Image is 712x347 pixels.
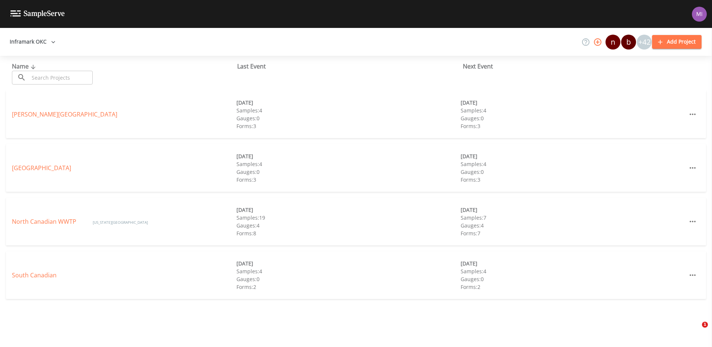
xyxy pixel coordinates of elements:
[637,35,652,50] div: +42
[652,35,702,49] button: Add Project
[461,206,685,214] div: [DATE]
[461,114,685,122] div: Gauges: 0
[12,62,38,70] span: Name
[621,35,636,50] div: b
[702,322,708,328] span: 1
[237,62,463,71] div: Last Event
[463,62,688,71] div: Next Event
[236,206,461,214] div: [DATE]
[692,7,707,22] img: 11d739c36d20347f7b23fdbf2a9dc2c5
[236,168,461,176] div: Gauges: 0
[461,122,685,130] div: Forms: 3
[236,229,461,237] div: Forms: 8
[461,168,685,176] div: Gauges: 0
[461,152,685,160] div: [DATE]
[93,220,148,225] span: [US_STATE][GEOGRAPHIC_DATA]
[236,106,461,114] div: Samples: 4
[236,176,461,184] div: Forms: 3
[605,35,621,50] div: nicholas.wilson@inframark.com
[7,35,58,49] button: Inframark OKC
[236,122,461,130] div: Forms: 3
[236,275,461,283] div: Gauges: 0
[12,217,78,226] a: North Canadian WWTP
[236,214,461,222] div: Samples: 19
[461,176,685,184] div: Forms: 3
[236,260,461,267] div: [DATE]
[461,260,685,267] div: [DATE]
[621,35,636,50] div: bturner@inframark.com
[236,99,461,106] div: [DATE]
[236,283,461,291] div: Forms: 2
[461,99,685,106] div: [DATE]
[687,322,705,340] iframe: Intercom live chat
[29,71,93,85] input: Search Projects
[236,152,461,160] div: [DATE]
[236,114,461,122] div: Gauges: 0
[461,267,685,275] div: Samples: 4
[12,110,117,118] a: [PERSON_NAME][GEOGRAPHIC_DATA]
[461,275,685,283] div: Gauges: 0
[236,160,461,168] div: Samples: 4
[461,229,685,237] div: Forms: 7
[236,222,461,229] div: Gauges: 4
[605,35,620,50] div: n
[10,10,65,17] img: logo
[461,106,685,114] div: Samples: 4
[461,222,685,229] div: Gauges: 4
[461,160,685,168] div: Samples: 4
[461,283,685,291] div: Forms: 2
[12,164,71,172] a: [GEOGRAPHIC_DATA]
[236,267,461,275] div: Samples: 4
[12,271,57,279] a: South Canadian
[461,214,685,222] div: Samples: 7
